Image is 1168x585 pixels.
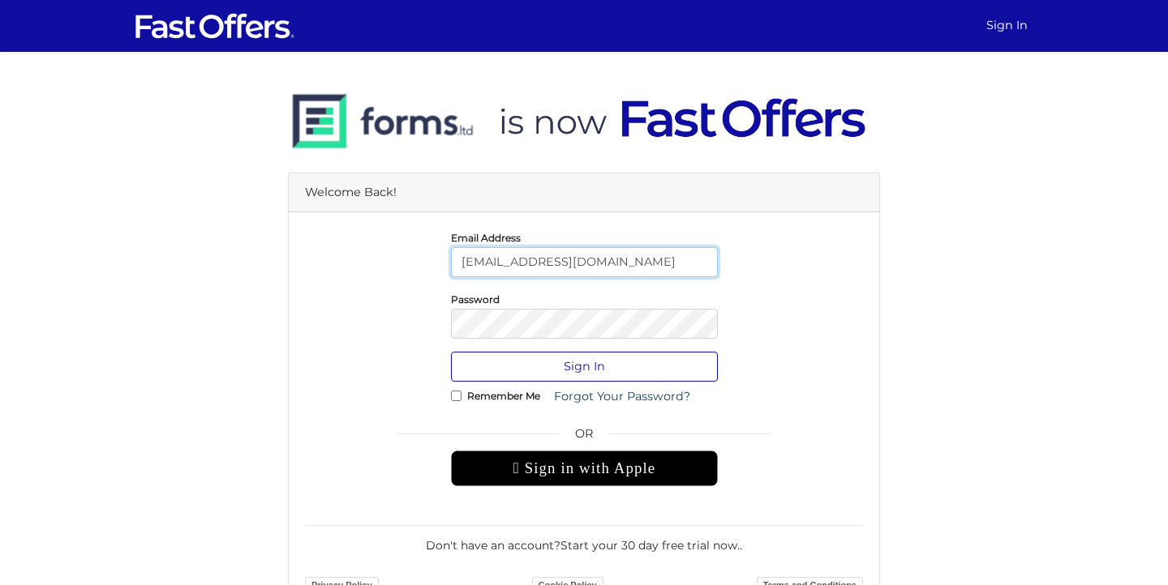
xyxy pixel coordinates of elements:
[305,525,863,554] div: Don't have an account? .
[451,450,718,486] div: Sign in with Apple
[451,247,718,277] input: E-Mail
[289,173,879,212] div: Welcome Back!
[451,236,521,240] label: Email Address
[980,10,1034,41] a: Sign In
[451,352,718,382] button: Sign In
[543,382,701,412] a: Forgot Your Password?
[451,425,718,450] span: OR
[451,297,500,301] label: Password
[560,538,740,553] a: Start your 30 day free trial now.
[467,394,540,398] label: Remember Me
